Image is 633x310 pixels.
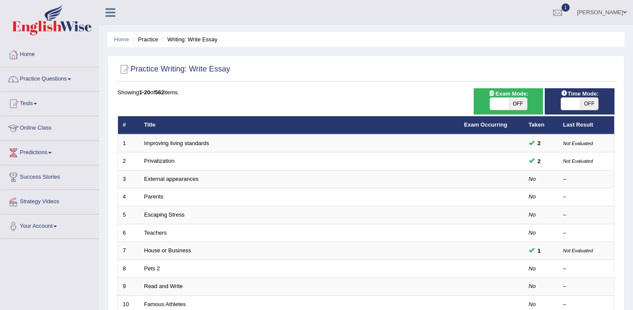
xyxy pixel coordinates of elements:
[0,190,99,211] a: Strategy Videos
[0,214,99,236] a: Your Account
[534,246,544,255] span: You can still take this question
[0,92,99,113] a: Tests
[0,43,99,64] a: Home
[118,88,614,96] div: Showing of items.
[529,283,536,289] em: No
[529,301,536,307] em: No
[563,301,610,309] div: –
[509,98,527,110] span: OFF
[474,88,543,115] div: Show exams occurring in exams
[144,193,164,200] a: Parents
[118,170,140,188] td: 3
[0,116,99,138] a: Online Class
[118,242,140,260] td: 7
[563,193,610,201] div: –
[529,265,536,272] em: No
[563,248,593,253] small: Not Evaluated
[118,63,230,76] h2: Practice Writing: Write Essay
[144,265,160,272] a: Pets 2
[118,116,140,134] th: #
[563,175,610,183] div: –
[144,211,185,218] a: Escaping Stress
[562,3,570,12] span: 1
[118,134,140,152] td: 1
[118,224,140,242] td: 6
[114,36,129,43] a: Home
[524,116,559,134] th: Taken
[144,247,191,254] a: House or Business
[485,89,531,98] span: Exam Mode:
[0,165,99,187] a: Success Stories
[144,158,175,164] a: Privatization
[580,98,598,110] span: OFF
[0,141,99,162] a: Predictions
[118,278,140,296] td: 9
[559,116,614,134] th: Last Result
[557,89,602,98] span: Time Mode:
[534,157,544,166] span: You can still take this question
[529,193,536,200] em: No
[144,283,183,289] a: Read and Write
[0,67,99,89] a: Practice Questions
[144,140,209,146] a: Improving living standards
[144,301,186,307] a: Famous Athletes
[139,89,150,96] b: 1-20
[140,116,459,134] th: Title
[529,229,536,236] em: No
[529,211,536,218] em: No
[118,206,140,224] td: 5
[130,35,158,43] li: Practice
[464,121,507,128] a: Exam Occurring
[563,141,593,146] small: Not Evaluated
[155,89,164,96] b: 562
[144,229,167,236] a: Teachers
[563,211,610,219] div: –
[118,188,140,206] td: 4
[160,35,217,43] li: Writing: Write Essay
[563,158,593,164] small: Not Evaluated
[563,282,610,291] div: –
[118,152,140,170] td: 2
[563,229,610,237] div: –
[144,176,199,182] a: External appearances
[118,260,140,278] td: 8
[529,176,536,182] em: No
[563,265,610,273] div: –
[534,139,544,148] span: You can still take this question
